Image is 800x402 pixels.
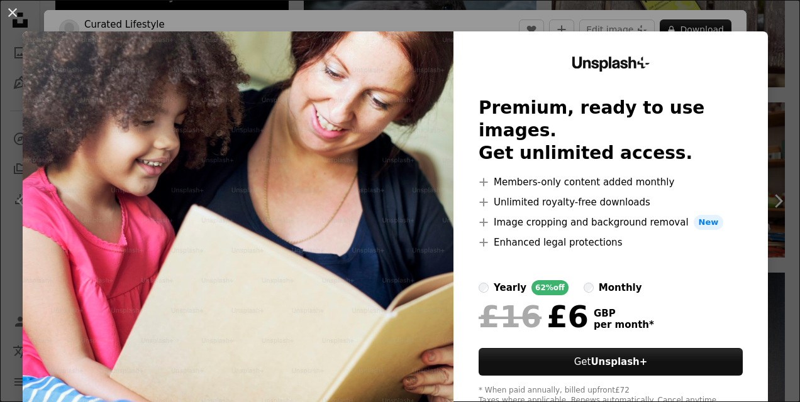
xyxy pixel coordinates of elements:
[591,356,647,367] strong: Unsplash+
[479,97,743,165] h2: Premium, ready to use images. Get unlimited access.
[479,300,542,333] span: £16
[594,308,654,319] span: GBP
[479,348,743,376] button: GetUnsplash+
[694,215,724,230] span: New
[479,195,743,210] li: Unlimited royalty-free downloads
[479,215,743,230] li: Image cropping and background removal
[594,319,654,330] span: per month *
[479,283,489,293] input: yearly62%off
[599,280,642,295] div: monthly
[531,280,569,295] div: 62% off
[479,300,589,333] div: £6
[479,235,743,250] li: Enhanced legal protections
[494,280,526,295] div: yearly
[584,283,594,293] input: monthly
[479,175,743,190] li: Members-only content added monthly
